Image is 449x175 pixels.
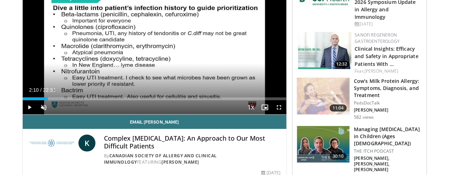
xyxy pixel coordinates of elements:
p: PedsDocTalk [354,100,422,106]
h3: Cow’s Milk Protein Allergy: Symptoms, Diagnosis, and Treatment [354,78,422,99]
span: / [40,87,42,93]
div: Feat. [355,68,421,74]
a: [PERSON_NAME] [161,159,199,165]
img: dda491a2-e90c-44a0-a652-cc848be6698a.150x105_q85_crop-smart_upscale.jpg [297,126,350,163]
a: 11:04 Cow’s Milk Protein Allergy: Symptoms, Diagnosis, and Treatment PedsDocTalk [PERSON_NAME] 58... [297,78,422,120]
button: Enable picture-in-picture mode [258,100,272,114]
h4: Complex [MEDICAL_DATA]: An Approach to Our Most Difficult Patients [104,135,281,150]
a: [PERSON_NAME] [365,68,398,74]
span: 30:10 [330,153,347,160]
a: K [78,135,95,152]
a: Canadian Society of Allergy and Clinical Immunology [104,153,217,165]
div: [DATE] [355,21,421,27]
img: Canadian Society of Allergy and Clinical Immunology [28,135,76,152]
button: Fullscreen [272,100,286,114]
span: 2:10 [29,87,39,93]
button: Unmute [37,100,51,114]
p: [PERSON_NAME] [354,107,422,113]
img: bf9ce42c-6823-4735-9d6f-bc9dbebbcf2c.png.150x105_q85_crop-smart_upscale.jpg [298,32,351,69]
a: Clinical Insights: Efficacy and Safety in Appropriate Patients With … [355,45,419,67]
a: Email [PERSON_NAME] [23,115,286,129]
p: 582 views [354,114,374,120]
div: Progress Bar [23,97,286,100]
span: 12:32 [334,61,350,67]
span: 22:34 [43,87,55,93]
div: By FEATURING [104,153,281,165]
h3: Managing [MEDICAL_DATA] in Children (Ages [DEMOGRAPHIC_DATA]) [354,126,422,147]
button: Playback Rate [244,100,258,114]
span: 11:04 [330,105,347,112]
img: a277380e-40b7-4f15-ab00-788b20d9d5d9.150x105_q85_crop-smart_upscale.jpg [297,78,350,115]
p: [PERSON_NAME], [PERSON_NAME], [PERSON_NAME] [354,156,422,173]
p: THE ITCH PODCAST [354,148,422,154]
a: Sanofi Regeneron Gastroenterology [355,32,400,44]
button: Play [23,100,37,114]
a: 12:32 [298,32,351,69]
